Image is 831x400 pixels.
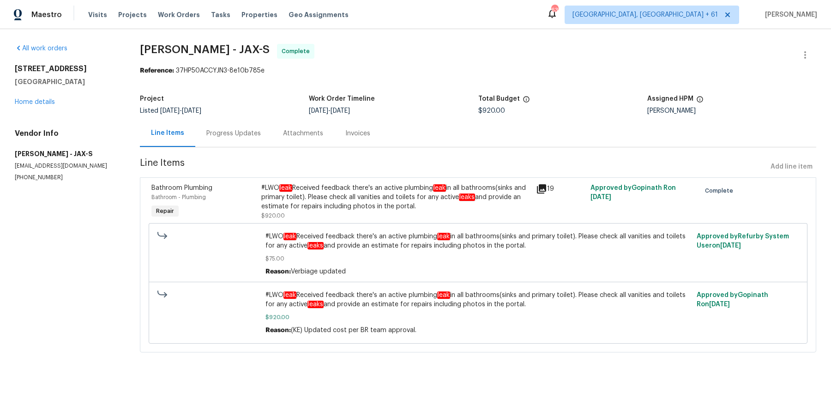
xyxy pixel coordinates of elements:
em: leak [433,184,446,192]
p: [EMAIL_ADDRESS][DOMAIN_NAME] [15,162,118,170]
span: Verbiage updated [291,268,346,275]
span: Complete [282,47,313,56]
span: Listed [140,108,201,114]
span: [DATE] [720,242,741,249]
h5: [PERSON_NAME] - JAX-S [15,149,118,158]
span: (KE) Updated cost per BR team approval. [291,327,416,333]
span: The hpm assigned to this work order. [696,96,704,108]
span: The total cost of line items that have been proposed by Opendoor. This sum includes line items th... [523,96,530,108]
span: Maestro [31,10,62,19]
em: leak [279,184,292,192]
span: Visits [88,10,107,19]
span: Approved by Gopinath R on [697,292,768,308]
span: Repair [152,206,178,216]
span: #LWO Received feedback there's an active plumbing in all bathrooms(sinks and primary toilet). Ple... [265,291,691,309]
span: Tasks [211,12,230,18]
span: Properties [241,10,277,19]
span: Bathroom Plumbing [151,185,212,191]
h4: Vendor Info [15,129,118,138]
span: - [309,108,350,114]
span: $920.00 [265,313,691,322]
span: Projects [118,10,147,19]
span: Approved by Gopinath R on [590,185,676,200]
span: Complete [705,186,737,195]
span: [DATE] [309,108,328,114]
em: leaks [307,301,324,308]
span: [DATE] [590,194,611,200]
b: Reference: [140,67,174,74]
h5: Assigned HPM [647,96,693,102]
span: Bathroom - Plumbing [151,194,206,200]
span: Line Items [140,158,767,176]
h5: Total Budget [478,96,520,102]
em: leak [437,233,450,240]
span: Geo Assignments [289,10,349,19]
em: leak [283,291,296,299]
p: [PHONE_NUMBER] [15,174,118,182]
div: Progress Updates [206,129,261,138]
span: [PERSON_NAME] [761,10,817,19]
div: 633 [551,6,558,15]
h5: [GEOGRAPHIC_DATA] [15,77,118,86]
span: Approved by Refurby System User on [697,233,789,249]
h5: Project [140,96,164,102]
span: Reason: [265,268,291,275]
span: $920.00 [478,108,505,114]
span: [DATE] [160,108,180,114]
span: #LWO Received feedback there's an active plumbing in all bathrooms(sinks and primary toilet). Ple... [265,232,691,250]
a: Home details [15,99,55,105]
div: Invoices [345,129,370,138]
div: 19 [536,183,585,194]
h2: [STREET_ADDRESS] [15,64,118,73]
div: 37HP50ACCYJN3-8e10b785e [140,66,816,75]
div: [PERSON_NAME] [647,108,816,114]
em: leak [437,291,450,299]
span: Reason: [265,327,291,333]
div: Attachments [283,129,323,138]
span: $920.00 [261,213,285,218]
span: [DATE] [331,108,350,114]
span: [GEOGRAPHIC_DATA], [GEOGRAPHIC_DATA] + 61 [572,10,718,19]
div: Line Items [151,128,184,138]
span: $75.00 [265,254,691,263]
em: leaks [459,194,475,201]
h5: Work Order Timeline [309,96,375,102]
span: [DATE] [709,301,730,308]
em: leak [283,233,296,240]
a: All work orders [15,45,67,52]
span: - [160,108,201,114]
span: Work Orders [158,10,200,19]
div: #LWO Received feedback there's an active plumbing in all bathrooms(sinks and primary toilet). Ple... [261,183,530,211]
span: [DATE] [182,108,201,114]
em: leaks [307,242,324,249]
span: [PERSON_NAME] - JAX-S [140,44,270,55]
